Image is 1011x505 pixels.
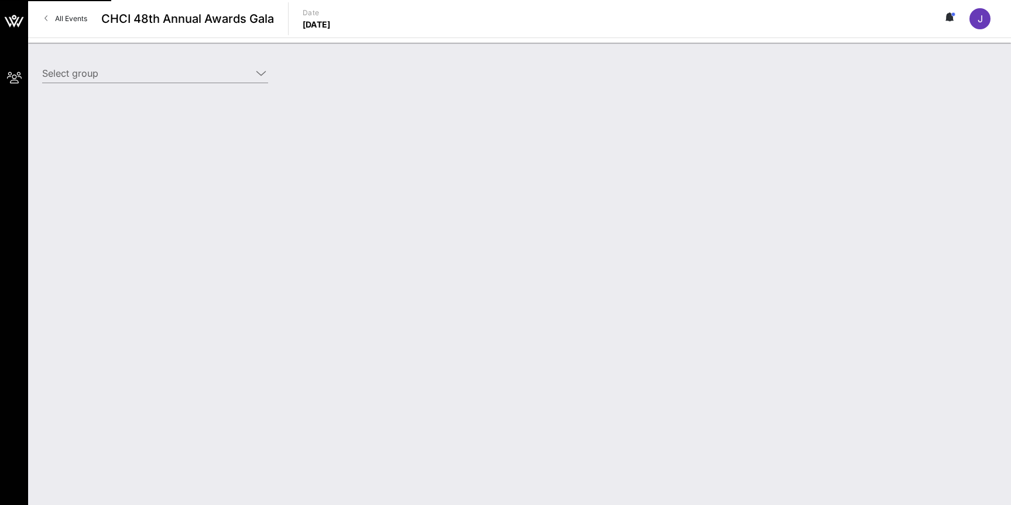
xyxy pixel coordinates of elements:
[969,8,991,29] div: J
[303,19,331,30] p: [DATE]
[101,10,274,28] span: CHCI 48th Annual Awards Gala
[37,9,94,28] a: All Events
[55,14,87,23] span: All Events
[303,7,331,19] p: Date
[978,13,983,25] span: J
